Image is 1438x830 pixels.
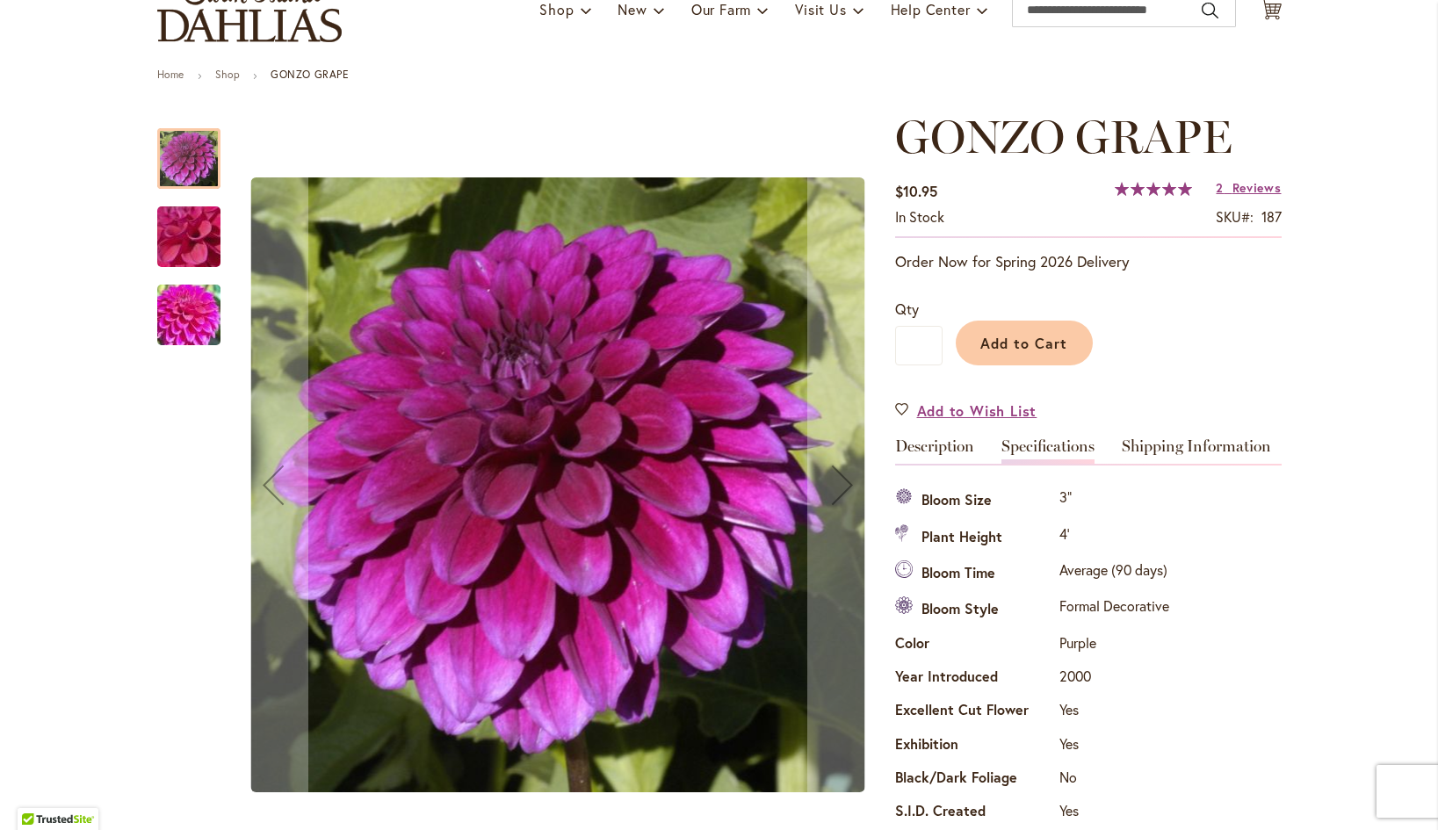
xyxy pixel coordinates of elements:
[1055,592,1174,628] td: Formal Decorative
[1055,556,1174,592] td: Average (90 days)
[1261,207,1282,227] div: 187
[1115,182,1192,196] div: 100%
[1055,483,1174,519] td: 3"
[13,768,62,817] iframe: Launch Accessibility Center
[895,300,919,318] span: Qty
[1055,763,1174,797] td: No
[895,182,937,200] span: $10.95
[917,401,1037,421] span: Add to Wish List
[1216,179,1281,196] a: 2 Reviews
[1055,729,1174,762] td: Yes
[895,483,1055,519] th: Bloom Size
[271,68,350,81] strong: GONZO GRAPE
[1216,179,1224,196] span: 2
[1232,179,1282,196] span: Reviews
[895,696,1055,729] th: Excellent Cut Flower
[126,190,252,285] img: GONZO GRAPE
[126,268,252,363] img: GONZO GRAPE
[895,438,974,464] a: Description
[157,68,184,81] a: Home
[895,763,1055,797] th: Black/Dark Foliage
[215,68,240,81] a: Shop
[895,797,1055,830] th: S.I.D. Created
[1122,438,1271,464] a: Shipping Information
[1216,207,1254,226] strong: SKU
[895,207,944,227] div: Availability
[895,592,1055,628] th: Bloom Style
[895,251,1282,272] p: Order Now for Spring 2026 Delivery
[157,189,238,267] div: GONZO GRAPE
[250,177,864,792] img: GONZO GRAPE
[1055,797,1174,830] td: Yes
[1055,519,1174,555] td: 4'
[895,438,1282,830] div: Detailed Product Info
[895,109,1232,164] span: GONZO GRAPE
[157,267,220,345] div: GONZO GRAPE
[157,111,238,189] div: GONZO GRAPE
[895,519,1055,555] th: Plant Height
[1055,696,1174,729] td: Yes
[895,662,1055,696] th: Year Introduced
[895,729,1055,762] th: Exhibition
[1055,628,1174,661] td: Purple
[980,334,1067,352] span: Add to Cart
[956,321,1093,365] button: Add to Cart
[1001,438,1095,464] a: Specifications
[895,401,1037,421] a: Add to Wish List
[895,207,944,226] span: In stock
[895,556,1055,592] th: Bloom Time
[895,628,1055,661] th: Color
[1055,662,1174,696] td: 2000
